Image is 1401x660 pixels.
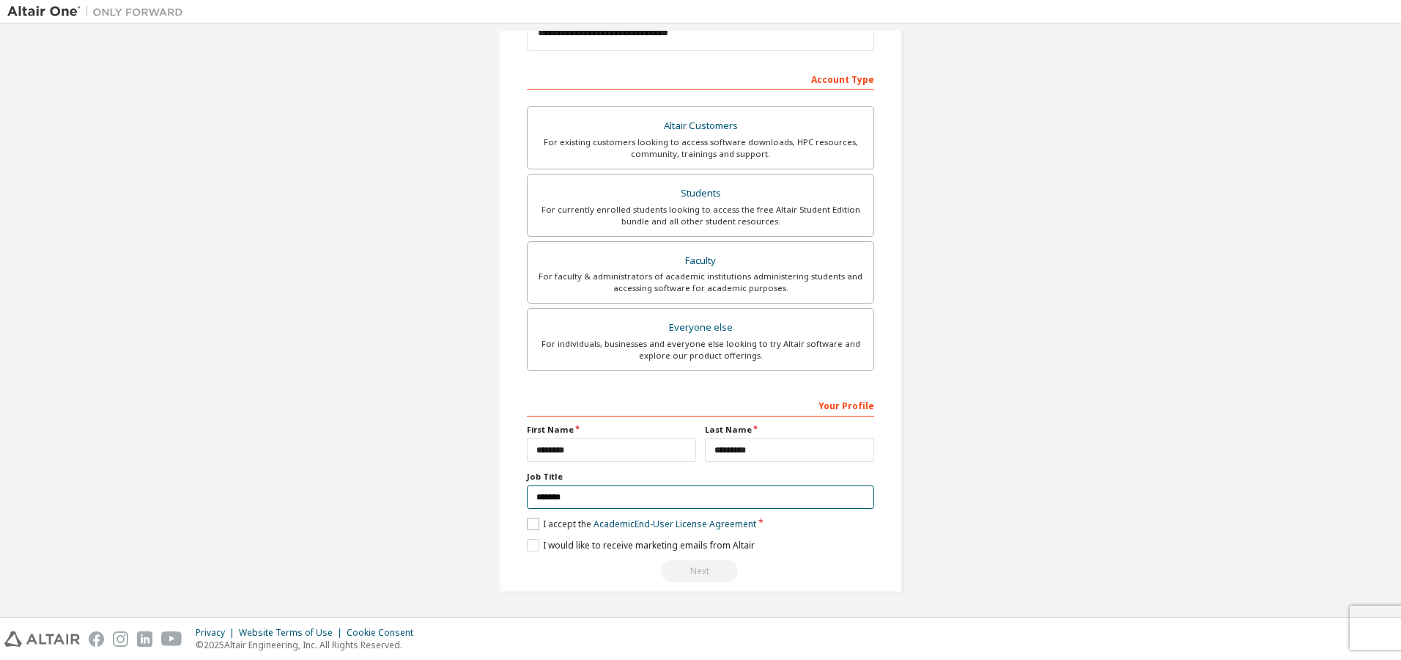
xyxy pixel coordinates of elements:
[137,631,152,647] img: linkedin.svg
[594,518,756,530] a: Academic End-User License Agreement
[705,424,874,436] label: Last Name
[347,627,422,639] div: Cookie Consent
[527,393,874,417] div: Your Profile
[527,560,874,582] div: Read and acccept EULA to continue
[527,471,874,483] label: Job Title
[536,204,865,227] div: For currently enrolled students looking to access the free Altair Student Edition bundle and all ...
[536,338,865,362] div: For individuals, businesses and everyone else looking to try Altair software and explore our prod...
[196,639,422,651] p: © 2025 Altair Engineering, Inc. All Rights Reserved.
[536,251,865,271] div: Faculty
[536,183,865,204] div: Students
[536,318,865,338] div: Everyone else
[239,627,347,639] div: Website Terms of Use
[89,631,104,647] img: facebook.svg
[527,424,696,436] label: First Name
[161,631,182,647] img: youtube.svg
[7,4,191,19] img: Altair One
[527,518,756,530] label: I accept the
[527,67,874,90] div: Account Type
[196,627,239,639] div: Privacy
[113,631,128,647] img: instagram.svg
[536,271,865,294] div: For faculty & administrators of academic institutions administering students and accessing softwa...
[527,539,755,551] label: I would like to receive marketing emails from Altair
[536,116,865,136] div: Altair Customers
[4,631,80,647] img: altair_logo.svg
[536,136,865,160] div: For existing customers looking to access software downloads, HPC resources, community, trainings ...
